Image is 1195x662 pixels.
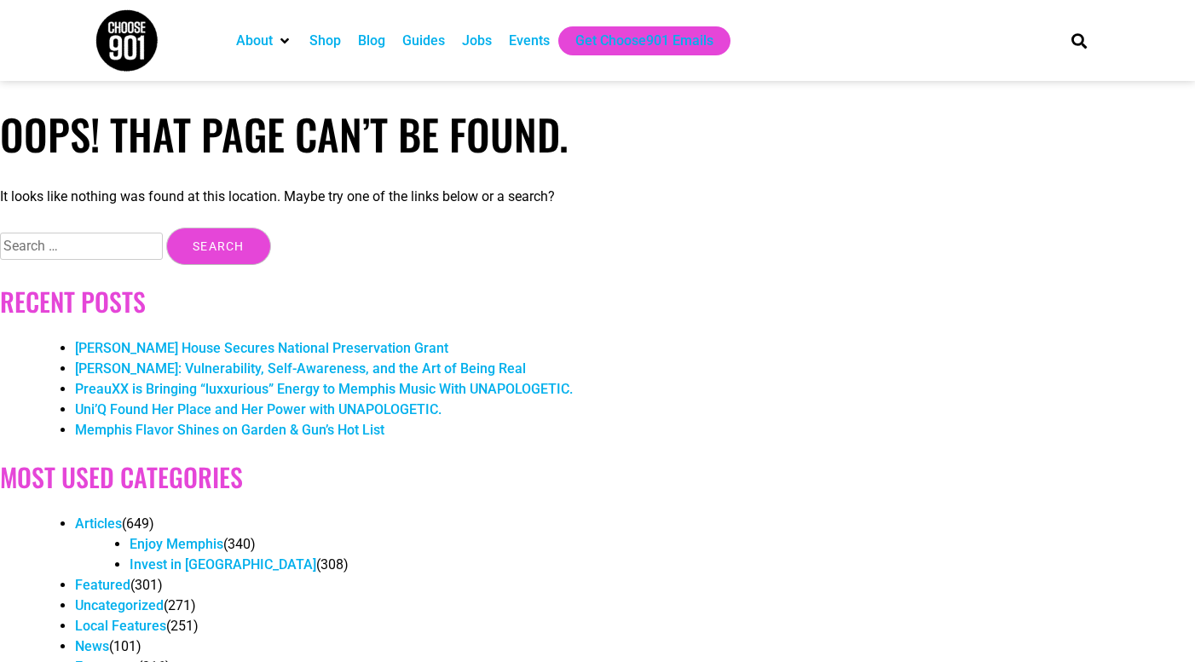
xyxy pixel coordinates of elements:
li: (340) [130,534,1195,555]
a: [PERSON_NAME]: Vulnerability, Self-Awareness, and the Art of Being Real [75,360,526,377]
li: (649) [75,514,1195,575]
a: Invest in [GEOGRAPHIC_DATA] [130,556,316,573]
a: Enjoy Memphis [130,536,223,552]
li: (308) [130,555,1195,575]
a: Uncategorized [75,597,164,613]
li: (251) [75,616,1195,636]
a: Uni’Q Found Her Place and Her Power with UNAPOLOGETIC. [75,401,442,417]
a: Shop [309,31,341,51]
div: Search [1065,26,1094,55]
a: About [236,31,273,51]
nav: Main nav [228,26,1042,55]
a: Articles [75,515,122,532]
div: About [228,26,301,55]
li: (301) [75,575,1195,596]
a: News [75,638,109,654]
a: Events [509,31,550,51]
a: Guides [402,31,445,51]
a: [PERSON_NAME] House Secures National Preservation Grant [75,340,448,356]
a: Memphis Flavor Shines on Garden & Gun’s Hot List [75,422,384,438]
a: Get Choose901 Emails [575,31,713,51]
input: Search [166,227,271,265]
a: Featured [75,577,130,593]
li: (101) [75,636,1195,657]
a: PreauXX is Bringing “luxxurious” Energy to Memphis Music With UNAPOLOGETIC. [75,381,573,397]
a: Local Features [75,618,166,634]
a: Jobs [462,31,492,51]
li: (271) [75,596,1195,616]
a: Blog [358,31,385,51]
